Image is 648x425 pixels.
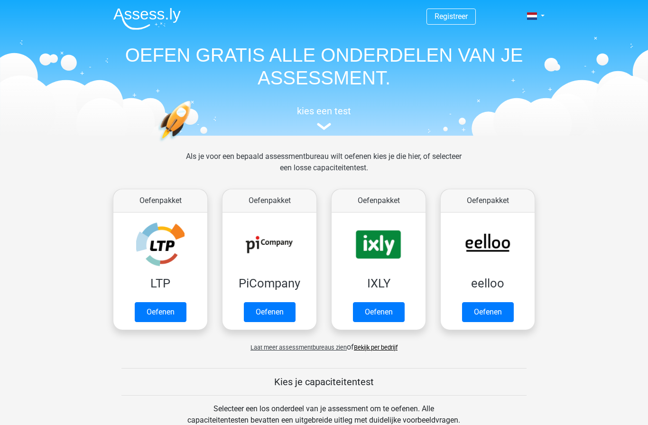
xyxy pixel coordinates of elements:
[113,8,181,30] img: Assessly
[135,302,186,322] a: Oefenen
[250,344,347,351] span: Laat meer assessmentbureaus zien
[106,105,542,130] a: kies een test
[354,344,398,351] a: Bekijk per bedrijf
[353,302,405,322] a: Oefenen
[462,302,514,322] a: Oefenen
[158,101,228,186] img: oefenen
[244,302,296,322] a: Oefenen
[106,334,542,353] div: of
[317,123,331,130] img: assessment
[106,105,542,117] h5: kies een test
[435,12,468,21] a: Registreer
[106,44,542,89] h1: OEFEN GRATIS ALLE ONDERDELEN VAN JE ASSESSMENT.
[121,376,527,388] h5: Kies je capaciteitentest
[178,151,469,185] div: Als je voor een bepaald assessmentbureau wilt oefenen kies je die hier, of selecteer een losse ca...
